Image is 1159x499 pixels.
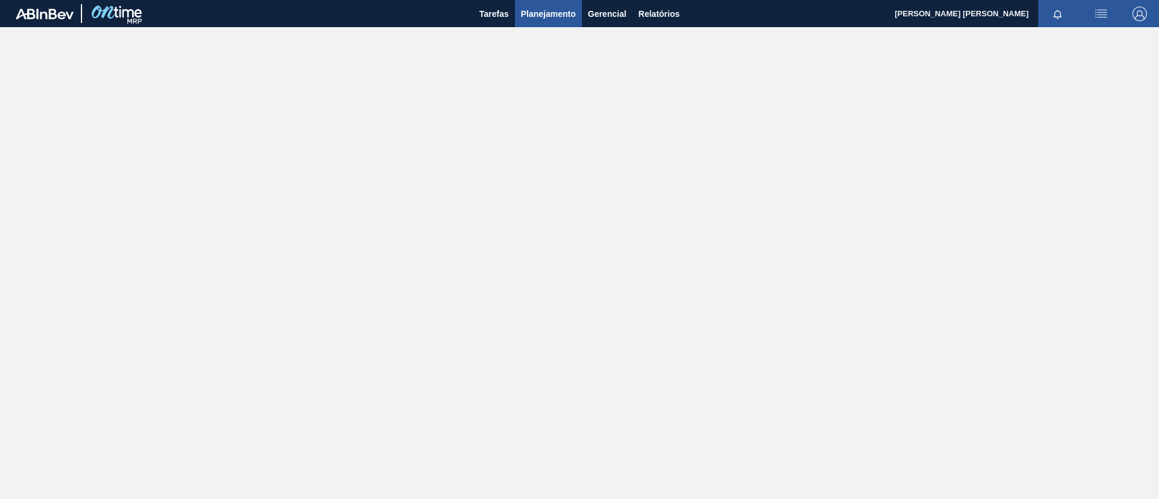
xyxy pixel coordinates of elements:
[16,8,74,19] img: TNhmsLtSVTkK8tSr43FrP2fwEKptu5GPRR3wAAAABJRU5ErkJggg==
[1038,5,1077,22] button: Notificações
[639,7,680,21] span: Relatórios
[1132,7,1147,21] img: Logout
[521,7,576,21] span: Planejamento
[479,7,509,21] span: Tarefas
[1094,7,1108,21] img: userActions
[588,7,627,21] span: Gerencial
